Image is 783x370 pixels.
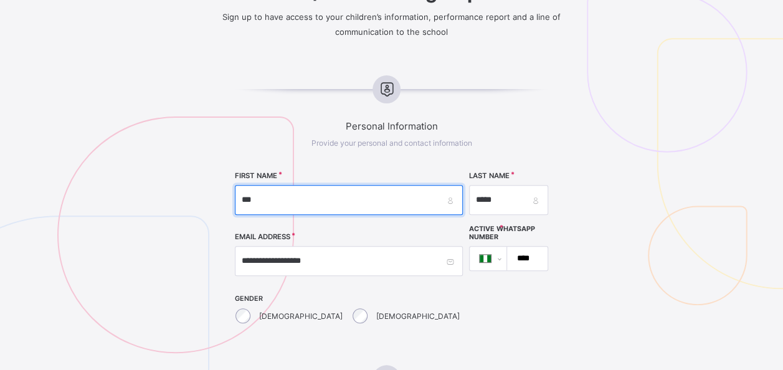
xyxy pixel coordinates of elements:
[376,311,460,321] label: [DEMOGRAPHIC_DATA]
[235,171,277,180] label: FIRST NAME
[222,12,561,37] span: Sign up to have access to your children’s information, performance report and a line of communica...
[311,138,472,148] span: Provide your personal and contact information
[469,225,548,241] label: Active WhatsApp Number
[259,311,343,321] label: [DEMOGRAPHIC_DATA]
[469,171,510,180] label: LAST NAME
[235,295,463,303] span: GENDER
[235,232,290,241] label: EMAIL ADDRESS
[196,120,587,132] span: Personal Information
